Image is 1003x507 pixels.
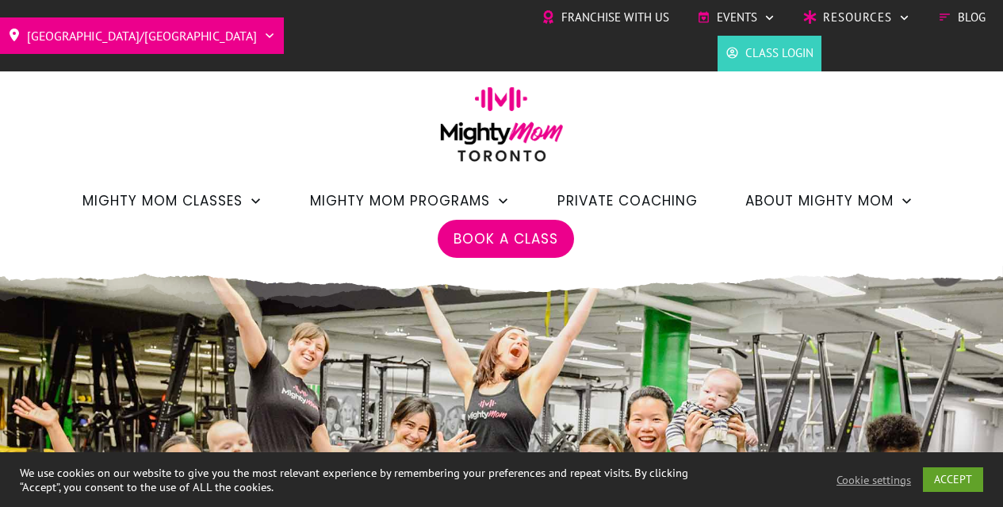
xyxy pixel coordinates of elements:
[542,6,669,29] a: Franchise with Us
[745,187,913,214] a: About Mighty Mom
[82,187,243,214] span: Mighty Mom Classes
[803,6,910,29] a: Resources
[836,473,911,487] a: Cookie settings
[8,23,276,48] a: [GEOGRAPHIC_DATA]/[GEOGRAPHIC_DATA]
[82,187,262,214] a: Mighty Mom Classes
[310,187,490,214] span: Mighty Mom Programs
[432,86,572,173] img: mightymom-logo-toronto
[454,225,558,252] a: Book a Class
[717,6,757,29] span: Events
[823,6,892,29] span: Resources
[20,466,695,494] div: We use cookies on our website to give you the most relevant experience by remembering your prefer...
[938,6,986,29] a: Blog
[697,6,775,29] a: Events
[27,23,257,48] span: [GEOGRAPHIC_DATA]/[GEOGRAPHIC_DATA]
[561,6,669,29] span: Franchise with Us
[923,467,983,492] a: ACCEPT
[745,187,894,214] span: About Mighty Mom
[745,41,814,65] span: Class Login
[310,187,510,214] a: Mighty Mom Programs
[557,187,698,214] a: Private Coaching
[725,41,814,65] a: Class Login
[958,6,986,29] span: Blog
